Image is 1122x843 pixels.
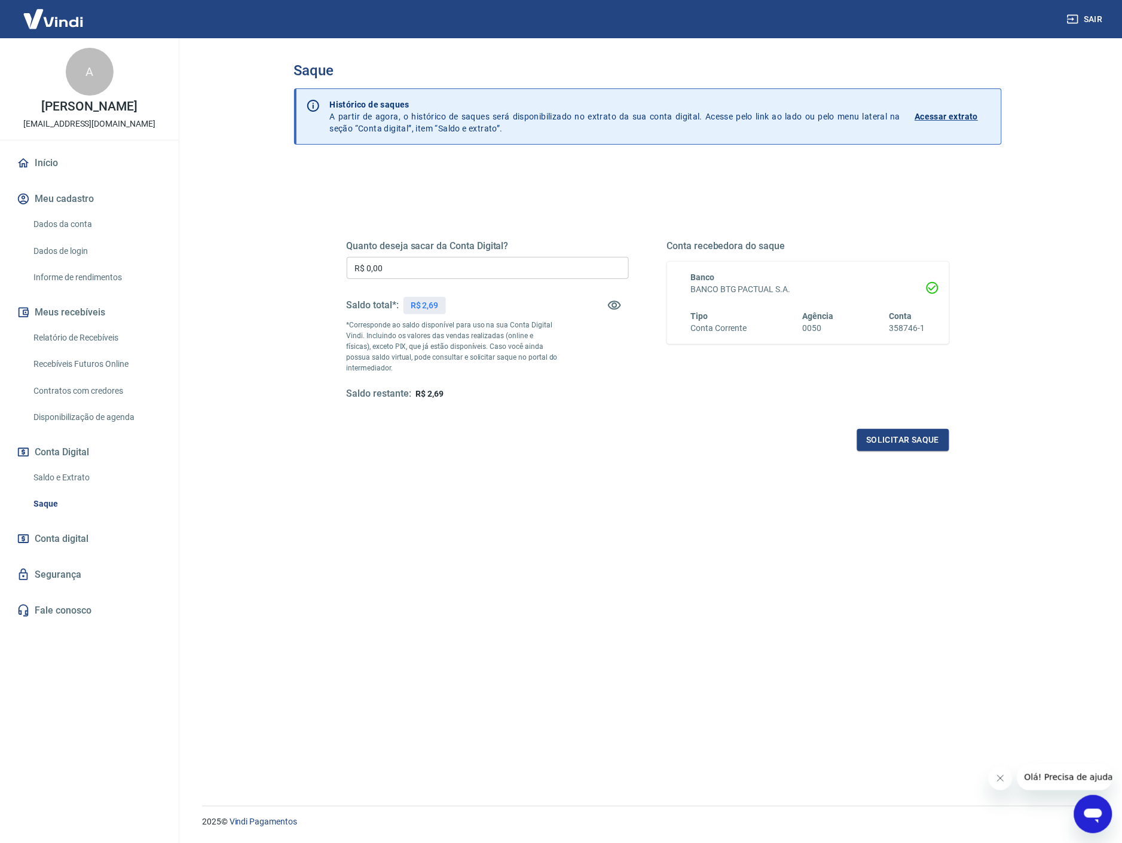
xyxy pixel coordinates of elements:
span: R$ 2,69 [416,389,444,398]
button: Sair [1065,8,1108,30]
h5: Saldo total*: [347,299,399,311]
p: 2025 © [202,816,1093,829]
h6: 0050 [803,322,834,335]
a: Dados da conta [29,212,164,237]
span: Conta digital [35,531,88,547]
span: Olá! Precisa de ajuda? [7,8,100,18]
h6: BANCO BTG PACTUAL S.A. [691,283,925,296]
button: Conta Digital [14,439,164,465]
div: A [66,48,114,96]
h5: Conta recebedora do saque [667,240,949,252]
h5: Quanto deseja sacar da Conta Digital? [347,240,629,252]
p: R$ 2,69 [411,299,439,312]
a: Dados de login [29,239,164,263]
p: Histórico de saques [330,99,901,111]
p: *Corresponde ao saldo disponível para uso na sua Conta Digital Vindi. Incluindo os valores das ve... [347,320,558,373]
h6: Conta Corrente [691,322,747,335]
button: Meu cadastro [14,186,164,212]
span: Tipo [691,311,708,321]
a: Saque [29,492,164,516]
h5: Saldo restante: [347,388,411,400]
p: Acessar extrato [915,111,979,122]
iframe: Mensagem da empresa [1017,764,1112,790]
a: Relatório de Recebíveis [29,326,164,350]
a: Segurança [14,562,164,588]
span: Conta [889,311,912,321]
a: Disponibilização de agenda [29,405,164,430]
p: [EMAIL_ADDRESS][DOMAIN_NAME] [23,118,155,130]
p: [PERSON_NAME] [41,100,137,113]
a: Informe de rendimentos [29,265,164,290]
h3: Saque [294,62,1002,79]
a: Início [14,150,164,176]
span: Banco [691,272,715,282]
button: Solicitar saque [857,429,949,451]
button: Meus recebíveis [14,299,164,326]
p: A partir de agora, o histórico de saques será disponibilizado no extrato da sua conta digital. Ac... [330,99,901,134]
img: Vindi [14,1,92,37]
a: Recebíveis Futuros Online [29,352,164,376]
h6: 358746-1 [889,322,925,335]
iframe: Fechar mensagem [989,767,1013,790]
a: Vindi Pagamentos [230,817,297,827]
iframe: Botão para abrir a janela de mensagens [1074,795,1112,833]
a: Conta digital [14,526,164,552]
a: Fale conosco [14,597,164,624]
a: Saldo e Extrato [29,465,164,490]
a: Contratos com credores [29,379,164,403]
span: Agência [803,311,834,321]
a: Acessar extrato [915,99,992,134]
